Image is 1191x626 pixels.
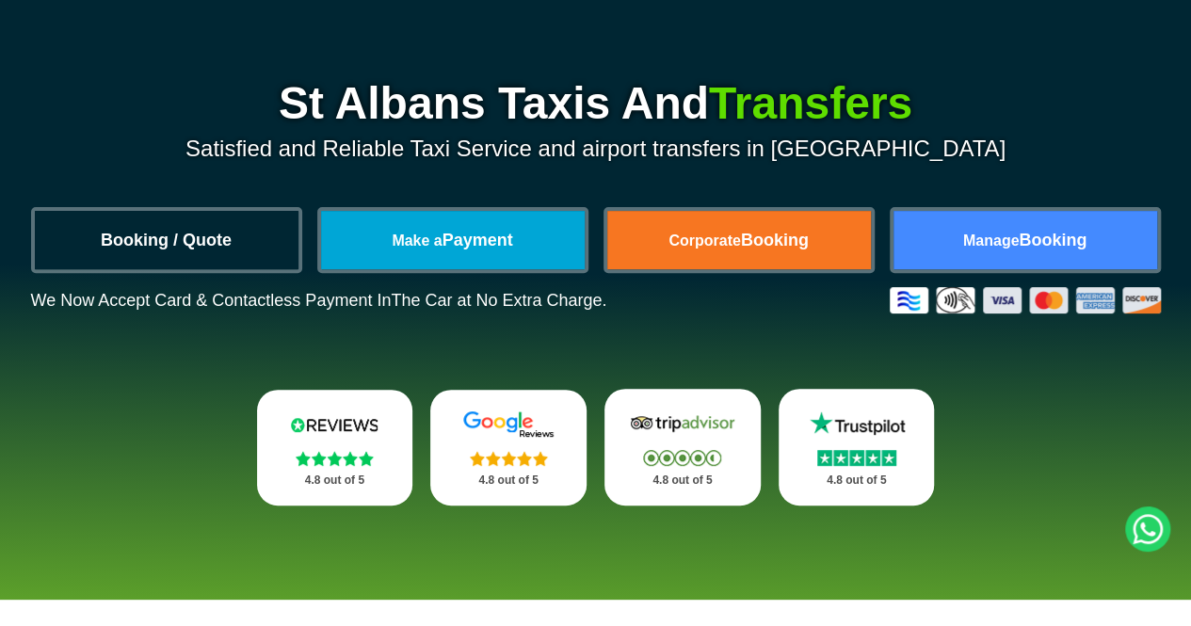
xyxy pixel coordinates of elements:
a: Trustpilot Stars 4.8 out of 5 [779,389,935,506]
img: Credit And Debit Cards [890,287,1161,313]
img: Tripadvisor [626,409,739,438]
img: Trustpilot [800,409,913,438]
span: Corporate [668,233,740,249]
a: Tripadvisor Stars 4.8 out of 5 [604,389,761,506]
img: Stars [817,450,896,466]
a: CorporateBooking [607,211,871,269]
a: ManageBooking [893,211,1157,269]
p: Satisfied and Reliable Taxi Service and airport transfers in [GEOGRAPHIC_DATA] [31,136,1161,162]
a: Make aPayment [321,211,585,269]
span: Make a [392,233,442,249]
img: Google [452,410,565,439]
p: 4.8 out of 5 [799,469,914,492]
a: Google Stars 4.8 out of 5 [430,390,587,506]
span: The Car at No Extra Charge. [391,291,606,310]
p: 4.8 out of 5 [278,469,393,492]
p: 4.8 out of 5 [625,469,740,492]
a: Reviews.io Stars 4.8 out of 5 [257,390,413,506]
span: Transfers [709,78,912,128]
img: Stars [643,450,721,466]
img: Stars [296,451,374,466]
a: Booking / Quote [35,211,298,269]
h1: St Albans Taxis And [31,81,1161,126]
span: Manage [963,233,1020,249]
img: Stars [470,451,548,466]
p: 4.8 out of 5 [451,469,566,492]
img: Reviews.io [278,410,391,439]
p: We Now Accept Card & Contactless Payment In [31,291,607,311]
